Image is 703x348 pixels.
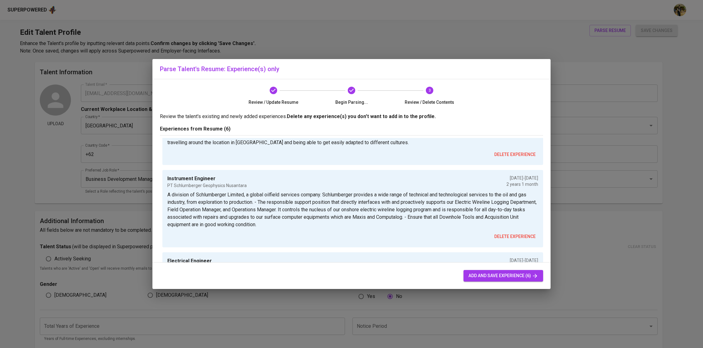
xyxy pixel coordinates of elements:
span: add and save experience (6) [468,272,538,280]
button: delete experience [492,231,538,242]
span: Review / Update Resume [237,99,310,105]
p: PT Schlumberger Geophysics Nusantara [167,182,247,189]
button: delete experience [492,149,538,160]
p: Instrument Engineer [167,175,247,182]
p: 2 years 1 month [506,181,538,187]
p: Review the talent's existing and newly added experiences. [160,113,543,120]
b: Delete any experience(s) you don't want to add in to the profile. [287,113,436,119]
p: A division of Schlumberger Limited, a global oilfield services company. Schlumberger provides a w... [167,191,538,228]
span: Begin Parsing... [315,99,388,105]
p: [DATE] - [DATE] [510,257,538,263]
button: add and save experience (6) [463,270,543,282]
text: 3 [428,88,431,93]
span: delete experience [494,233,536,240]
p: Experiences from Resume (6) [160,125,543,133]
span: Review / Delete Contents [393,99,466,105]
span: delete experience [494,151,536,158]
p: Electrical Engineer [167,257,218,265]
h6: Parse Talent's Resume: Experience(s) only [160,64,543,74]
p: [DATE] - [DATE] [506,175,538,181]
